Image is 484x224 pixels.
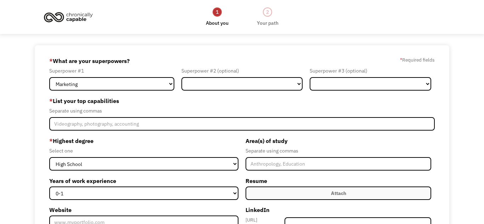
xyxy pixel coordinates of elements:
div: Superpower #3 (optional) [310,67,431,75]
div: Your path [257,19,278,27]
div: Attach [331,189,346,197]
div: About you [206,19,229,27]
label: Resume [246,175,431,186]
input: Anthropology, Education [246,157,431,171]
div: Separate using commas [246,147,431,155]
label: Website [49,204,238,216]
label: List your top capabilities [49,95,435,107]
label: LinkedIn [246,204,431,216]
label: Required fields [400,56,435,64]
label: Years of work experience [49,175,238,186]
img: Chronically Capable logo [42,9,95,25]
label: Attach [246,186,431,200]
input: Videography, photography, accounting [49,117,435,131]
label: Highest degree [49,135,238,147]
label: Area(s) of study [246,135,431,147]
a: 1About you [206,7,229,27]
div: Separate using commas [49,107,435,115]
div: 2 [263,7,272,17]
div: Superpower #1 [49,67,174,75]
label: What are your superpowers? [49,55,130,67]
a: 2Your path [257,7,278,27]
div: Superpower #2 (optional) [181,67,303,75]
div: 1 [213,7,222,17]
div: Select one [49,147,238,155]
